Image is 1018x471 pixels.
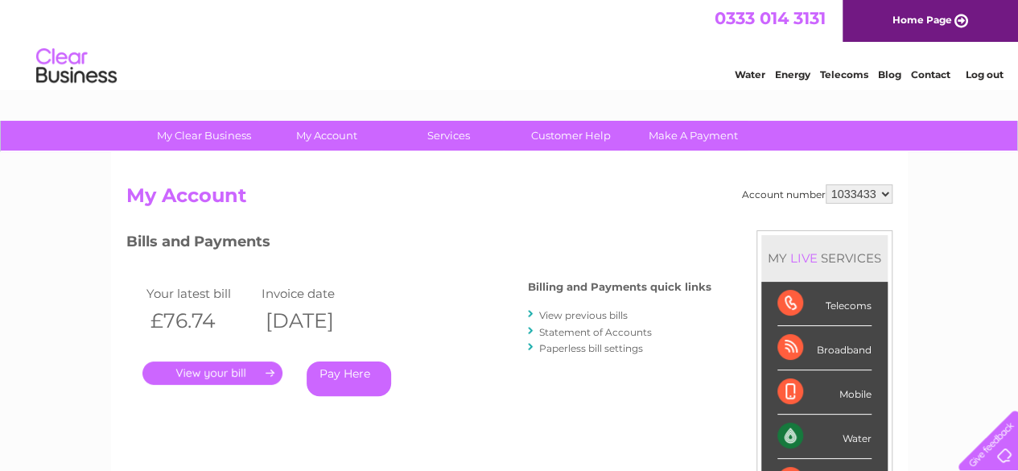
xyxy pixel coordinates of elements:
a: Pay Here [307,362,391,396]
a: Statement of Accounts [539,326,652,338]
a: My Clear Business [138,121,270,151]
h4: Billing and Payments quick links [528,281,711,293]
a: Services [382,121,515,151]
h2: My Account [126,184,892,215]
div: Mobile [777,370,872,415]
a: Customer Help [505,121,637,151]
a: Log out [965,68,1003,81]
td: Your latest bill [142,283,258,304]
a: Make A Payment [627,121,760,151]
div: Clear Business is a trading name of Verastar Limited (registered in [GEOGRAPHIC_DATA] No. 3667643... [130,9,890,78]
th: £76.74 [142,304,258,337]
a: View previous bills [539,309,628,321]
a: Energy [775,68,810,81]
td: Invoice date [258,283,373,304]
div: Account number [742,184,892,204]
a: Contact [911,68,950,81]
a: Paperless bill settings [539,342,643,354]
a: . [142,362,282,385]
div: Broadband [777,326,872,370]
div: Telecoms [777,282,872,326]
h3: Bills and Payments [126,230,711,258]
a: 0333 014 3131 [715,8,826,28]
div: LIVE [787,250,821,266]
div: MY SERVICES [761,235,888,281]
a: My Account [260,121,393,151]
th: [DATE] [258,304,373,337]
img: logo.png [35,42,117,91]
a: Water [735,68,765,81]
div: Water [777,415,872,459]
a: Blog [878,68,901,81]
a: Telecoms [820,68,868,81]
